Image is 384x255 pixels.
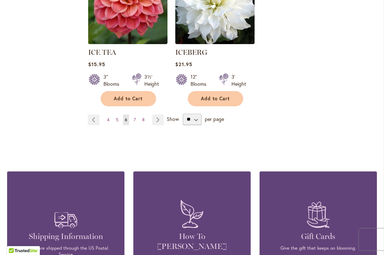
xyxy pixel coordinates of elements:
[140,115,146,125] a: 8
[175,48,207,57] a: ICEBERG
[132,115,138,125] a: 7
[116,117,118,122] span: 5
[144,232,240,251] h4: How To [PERSON_NAME]
[125,117,127,122] span: 6
[114,96,143,102] span: Add to Cart
[175,39,255,46] a: ICEBERG
[5,230,25,250] iframe: Launch Accessibility Center
[134,117,136,122] span: 7
[191,73,210,87] div: 12" Blooms
[88,39,167,46] a: ICE TEA
[114,115,120,125] a: 5
[107,117,110,122] span: 4
[270,245,366,251] p: Give the gift that keeps on blooming.
[205,115,224,122] span: per page
[175,61,192,68] span: $21.95
[144,73,159,87] div: 3½' Height
[88,61,105,68] span: $15.95
[270,232,366,241] h4: Gift Cards
[231,73,246,87] div: 3' Height
[103,73,123,87] div: 3" Blooms
[88,48,116,57] a: ICE TEA
[167,115,179,122] span: Show
[188,91,243,106] button: Add to Cart
[105,115,111,125] a: 4
[18,232,114,241] h4: Shipping Information
[101,91,156,106] button: Add to Cart
[201,96,230,102] span: Add to Cart
[142,117,145,122] span: 8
